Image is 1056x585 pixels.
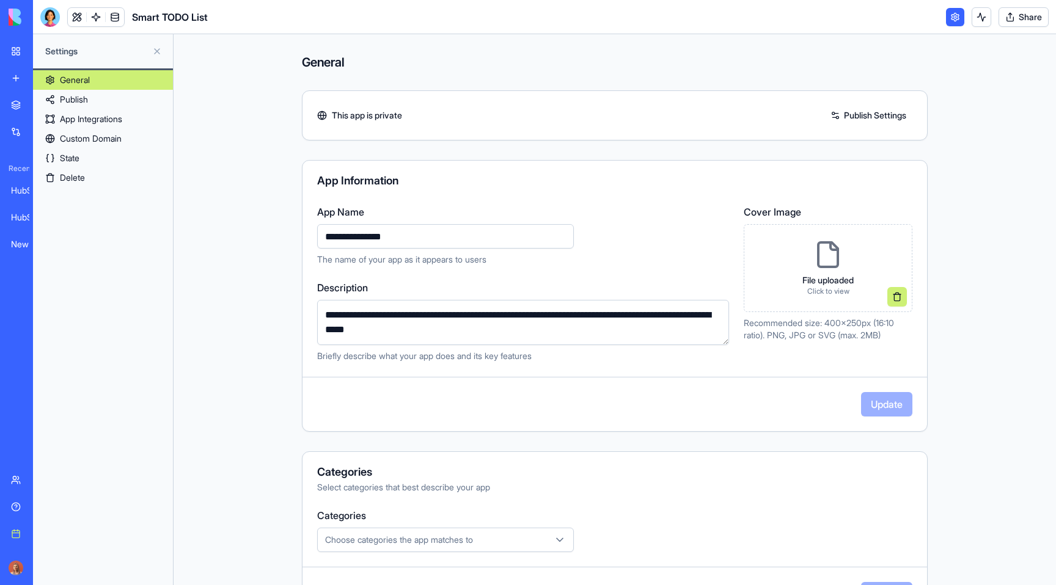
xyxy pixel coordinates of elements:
[744,317,912,341] p: Recommended size: 400x250px (16:10 ratio). PNG, JPG or SVG (max. 2MB)
[4,164,29,173] span: Recent
[317,205,729,219] label: App Name
[33,90,173,109] a: Publish
[33,70,173,90] a: General
[33,129,173,148] a: Custom Domain
[45,45,147,57] span: Settings
[33,109,173,129] a: App Integrations
[4,205,53,230] a: HubSpot Lead Intelligence Hub
[332,109,402,122] span: This app is private
[802,274,854,286] p: File uploaded
[824,106,912,125] a: Publish Settings
[317,175,912,186] div: App Information
[11,184,45,197] div: HubSpot Lead Intelligence Hub
[9,561,23,575] img: Marina_gj5dtt.jpg
[9,9,84,26] img: logo
[317,508,912,523] label: Categories
[802,286,854,296] p: Click to view
[317,280,729,295] label: Description
[317,528,574,552] button: Choose categories the app matches to
[33,168,173,187] a: Delete
[4,232,53,256] a: New App
[317,467,912,478] div: Categories
[33,148,173,168] a: State
[325,534,473,546] span: Choose categories the app matches to
[317,253,729,266] p: The name of your app as it appears to users
[744,205,912,219] label: Cover Image
[11,211,45,223] div: HubSpot Lead Intelligence Hub
[744,224,912,312] div: File uploadedClick to view
[4,178,53,203] a: HubSpot Lead Intelligence Hub
[317,350,729,362] p: Briefly describe what your app does and its key features
[302,54,928,71] h4: General
[132,10,208,24] h1: Smart TODO List
[317,481,912,493] div: Select categories that best describe your app
[999,7,1049,27] button: Share
[11,238,45,250] div: New App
